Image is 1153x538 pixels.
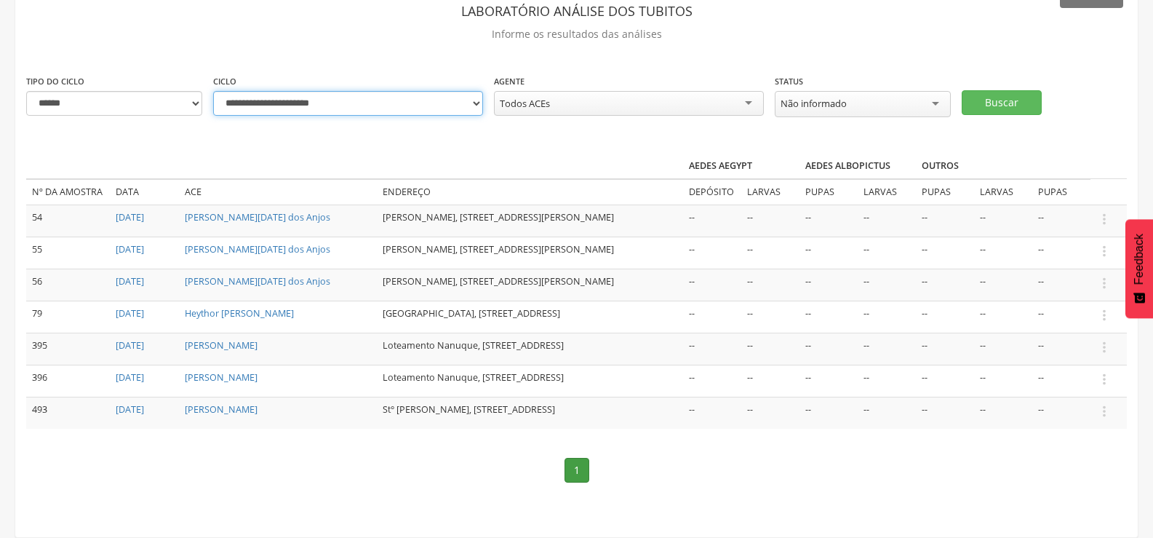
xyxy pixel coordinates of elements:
[916,365,974,397] td: --
[179,179,377,205] td: ACE
[858,301,916,333] td: --
[564,458,589,483] a: 1
[185,211,330,223] a: [PERSON_NAME][DATE] dos Anjos
[1096,403,1112,419] i: 
[781,97,847,110] div: Não informado
[377,269,683,301] td: [PERSON_NAME], [STREET_ADDRESS][PERSON_NAME]
[858,205,916,237] td: --
[377,179,683,205] td: Endereço
[26,301,110,333] td: 79
[799,205,858,237] td: --
[26,179,110,205] td: Nº da amostra
[741,237,799,269] td: --
[741,333,799,365] td: --
[974,205,1032,237] td: --
[377,237,683,269] td: [PERSON_NAME], [STREET_ADDRESS][PERSON_NAME]
[1032,205,1090,237] td: --
[974,333,1032,365] td: --
[799,333,858,365] td: --
[26,269,110,301] td: 56
[799,269,858,301] td: --
[377,397,683,428] td: St° [PERSON_NAME], [STREET_ADDRESS]
[185,339,258,352] a: [PERSON_NAME]
[683,237,741,269] td: --
[799,365,858,397] td: --
[775,76,803,87] label: Status
[741,301,799,333] td: --
[858,333,916,365] td: --
[974,237,1032,269] td: --
[26,205,110,237] td: 54
[116,211,144,223] a: [DATE]
[1032,269,1090,301] td: --
[1096,243,1112,259] i: 
[974,365,1032,397] td: --
[185,275,330,288] a: [PERSON_NAME][DATE] dos Anjos
[116,403,144,416] a: [DATE]
[26,237,110,269] td: 55
[1096,275,1112,291] i: 
[116,339,144,352] a: [DATE]
[185,371,258,384] a: [PERSON_NAME]
[974,269,1032,301] td: --
[683,333,741,365] td: --
[683,205,741,237] td: --
[858,365,916,397] td: --
[1096,211,1112,227] i: 
[116,307,144,320] a: [DATE]
[1032,237,1090,269] td: --
[974,301,1032,333] td: --
[683,269,741,301] td: --
[858,179,916,205] td: Larvas
[799,397,858,428] td: --
[26,76,84,87] label: Tipo do ciclo
[26,333,110,365] td: 395
[1032,179,1090,205] td: Pupas
[1032,397,1090,428] td: --
[916,333,974,365] td: --
[741,365,799,397] td: --
[116,243,144,256] a: [DATE]
[916,179,974,205] td: Pupas
[1032,365,1090,397] td: --
[916,154,1032,179] th: Outros
[26,397,110,428] td: 493
[916,301,974,333] td: --
[916,269,974,301] td: --
[741,205,799,237] td: --
[185,243,330,256] a: [PERSON_NAME][DATE] dos Anjos
[1032,333,1090,365] td: --
[858,237,916,269] td: --
[213,76,236,87] label: Ciclo
[1032,301,1090,333] td: --
[1096,307,1112,323] i: 
[799,301,858,333] td: --
[799,154,916,179] th: Aedes albopictus
[1096,371,1112,387] i: 
[116,371,144,384] a: [DATE]
[377,205,683,237] td: [PERSON_NAME], [STREET_ADDRESS][PERSON_NAME]
[683,365,741,397] td: --
[683,397,741,428] td: --
[377,333,683,365] td: Loteamento Nanuque, [STREET_ADDRESS]
[858,269,916,301] td: --
[741,179,799,205] td: Larvas
[683,179,741,205] td: Depósito
[26,365,110,397] td: 396
[683,154,799,179] th: Aedes aegypt
[974,179,1032,205] td: Larvas
[741,269,799,301] td: --
[916,397,974,428] td: --
[26,24,1127,44] p: Informe os resultados das análises
[1133,234,1146,285] span: Feedback
[500,97,550,110] div: Todos ACEs
[974,397,1032,428] td: --
[377,365,683,397] td: Loteamento Nanuque, [STREET_ADDRESS]
[116,275,144,288] a: [DATE]
[916,205,974,237] td: --
[916,237,974,269] td: --
[799,237,858,269] td: --
[110,179,179,205] td: Data
[683,301,741,333] td: --
[1096,339,1112,355] i: 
